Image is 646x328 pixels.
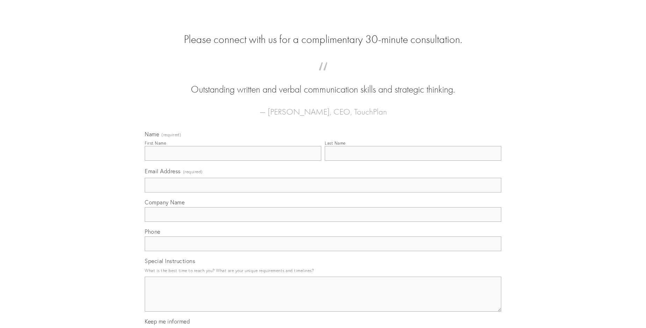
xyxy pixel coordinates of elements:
span: Company Name [145,199,185,206]
span: “ [156,69,490,83]
div: First Name [145,140,166,146]
span: Name [145,131,159,138]
div: Last Name [325,140,346,146]
span: Keep me informed [145,318,190,325]
span: Phone [145,228,160,235]
h2: Please connect with us for a complimentary 30-minute consultation. [145,33,501,46]
span: (required) [161,133,181,137]
blockquote: Outstanding written and verbal communication skills and strategic thinking. [156,69,490,96]
figcaption: — [PERSON_NAME], CEO, TouchPlan [156,96,490,119]
p: What is the best time to reach you? What are your unique requirements and timelines? [145,266,501,275]
span: Email Address [145,168,181,175]
span: (required) [183,167,203,176]
span: Special Instructions [145,257,195,264]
